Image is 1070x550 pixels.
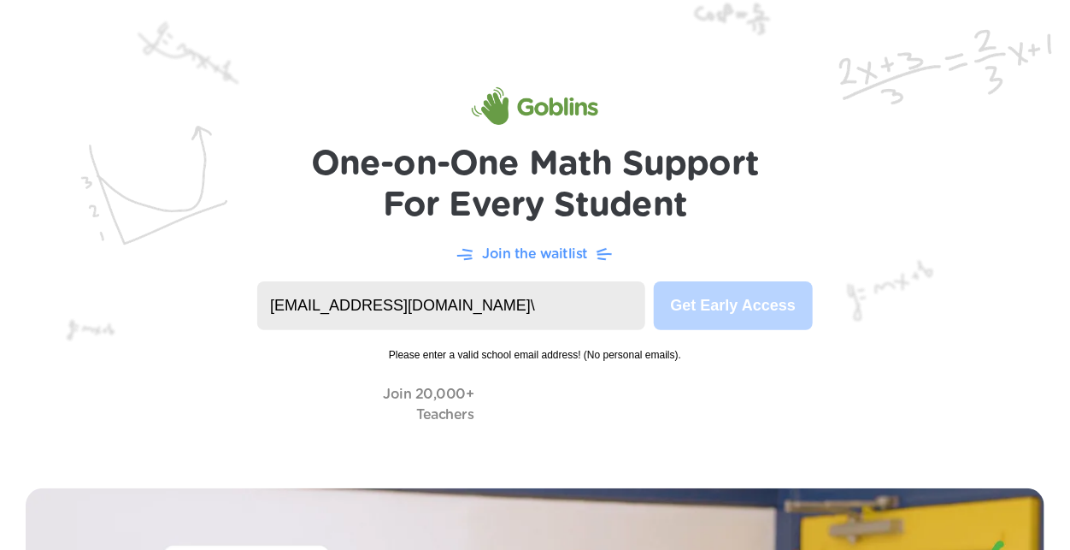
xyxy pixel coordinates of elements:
span: Please enter a valid school email address! (No personal emails). [257,330,813,363]
button: Get Early Access [654,281,813,330]
input: name@yourschool.org [257,281,645,330]
p: Join the waitlist [482,244,588,264]
h1: One-on-One Math Support For Every Student [311,144,760,226]
p: Join 20,000+ Teachers [384,384,474,425]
